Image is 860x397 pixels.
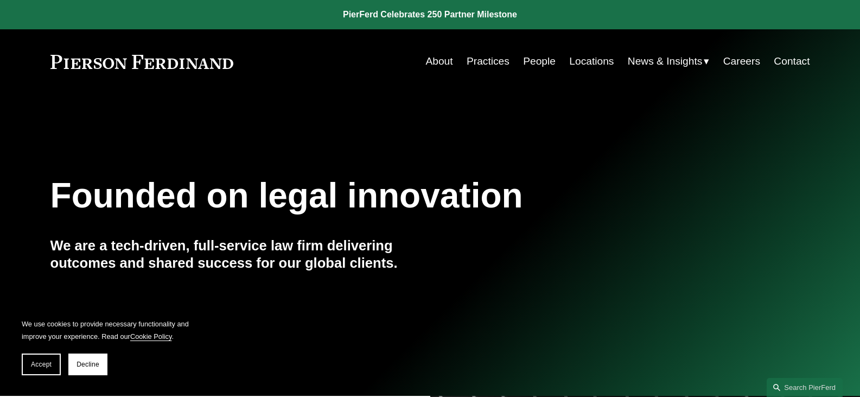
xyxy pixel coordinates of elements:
[77,361,99,368] span: Decline
[767,378,843,397] a: Search this site
[130,332,172,341] a: Cookie Policy
[11,307,206,386] section: Cookie banner
[50,237,430,272] h4: We are a tech-driven, full-service law firm delivering outcomes and shared success for our global...
[31,361,52,368] span: Accept
[50,176,684,216] h1: Founded on legal innovation
[22,354,61,375] button: Accept
[425,51,453,72] a: About
[467,51,509,72] a: Practices
[628,52,703,71] span: News & Insights
[723,51,760,72] a: Careers
[569,51,614,72] a: Locations
[68,354,107,375] button: Decline
[628,51,710,72] a: folder dropdown
[22,318,195,343] p: We use cookies to provide necessary functionality and improve your experience. Read our .
[523,51,556,72] a: People
[774,51,810,72] a: Contact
